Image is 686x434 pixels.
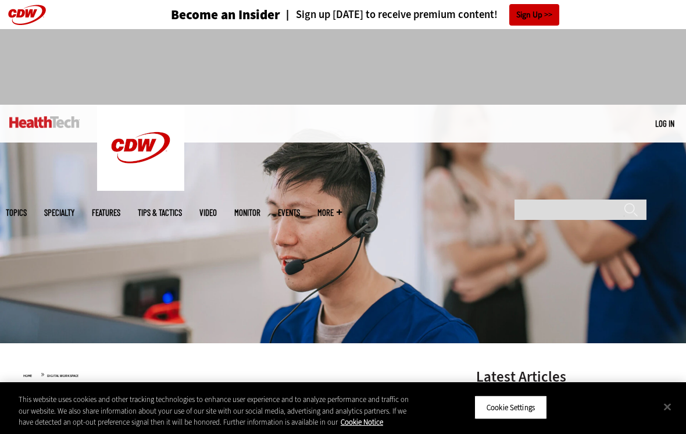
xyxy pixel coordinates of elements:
span: More [317,208,342,217]
div: This website uses cookies and other tracking technologies to enhance user experience and to analy... [19,394,412,428]
a: Events [278,208,300,217]
img: Home [9,116,80,128]
span: Specialty [44,208,74,217]
h3: Latest Articles [476,369,651,384]
h3: Become an Insider [171,8,280,22]
a: CDW [97,182,184,194]
button: Close [655,394,680,419]
a: Tips & Tactics [138,208,182,217]
a: MonITor [234,208,260,217]
a: Digital Workspace [47,373,78,378]
a: Features [92,208,120,217]
a: Sign up [DATE] to receive premium content! [280,9,498,20]
a: Sign Up [509,4,559,26]
a: Become an Insider [127,8,280,22]
iframe: advertisement [131,41,555,93]
img: Home [97,105,184,191]
div: » [23,369,445,379]
a: Log in [655,118,674,129]
span: Topics [6,208,27,217]
button: Cookie Settings [474,395,547,419]
a: More information about your privacy [341,417,383,427]
a: Video [199,208,217,217]
div: User menu [655,118,674,130]
a: Home [23,373,32,378]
